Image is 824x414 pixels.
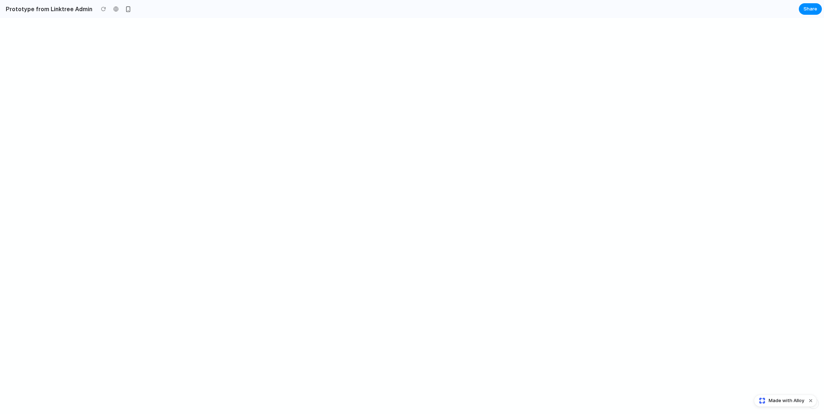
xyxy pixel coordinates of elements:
span: Made with Alloy [769,397,804,404]
a: Made with Alloy [754,397,805,404]
button: Share [799,3,822,15]
button: Dismiss watermark [806,396,815,405]
span: Share [804,5,817,13]
h2: Prototype from Linktree Admin [3,5,92,13]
